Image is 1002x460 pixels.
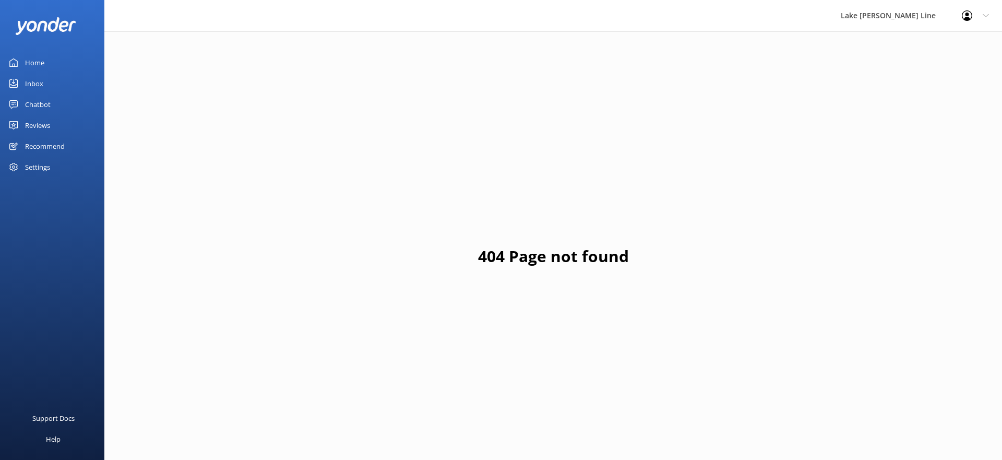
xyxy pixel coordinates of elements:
[25,157,50,178] div: Settings
[25,94,51,115] div: Chatbot
[25,115,50,136] div: Reviews
[478,244,629,269] h1: 404 Page not found
[25,52,44,73] div: Home
[32,408,75,429] div: Support Docs
[46,429,61,450] div: Help
[25,136,65,157] div: Recommend
[16,17,76,34] img: yonder-white-logo.png
[25,73,43,94] div: Inbox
